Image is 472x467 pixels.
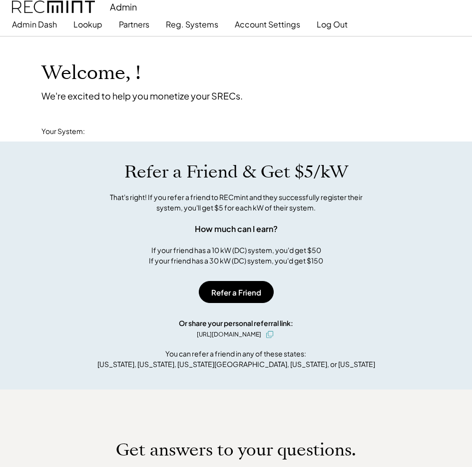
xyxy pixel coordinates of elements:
[235,14,300,34] button: Account Settings
[41,61,166,85] h1: Welcome, !
[166,14,218,34] button: Reg. Systems
[124,161,348,182] h1: Refer a Friend & Get $5/kW
[195,223,278,235] div: How much can I earn?
[110,1,137,12] div: Admin
[12,0,95,13] img: recmint-logotype%403x.png
[41,126,85,136] div: Your System:
[264,328,276,340] button: click to copy
[197,330,261,339] div: [URL][DOMAIN_NAME]
[41,90,243,101] div: We're excited to help you monetize your SRECs.
[97,348,375,369] div: You can refer a friend in any of these states: [US_STATE], [US_STATE], [US_STATE][GEOGRAPHIC_DATA...
[99,192,374,213] div: That's right! If you refer a friend to RECmint and they successfully register their system, you'l...
[116,439,356,460] h1: Get answers to your questions.
[119,14,149,34] button: Partners
[149,245,323,266] div: If your friend has a 10 kW (DC) system, you'd get $50 If your friend has a 30 kW (DC) system, you...
[73,14,102,34] button: Lookup
[199,281,274,303] button: Refer a Friend
[12,14,57,34] button: Admin Dash
[179,318,293,328] div: Or share your personal referral link:
[317,14,348,34] button: Log Out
